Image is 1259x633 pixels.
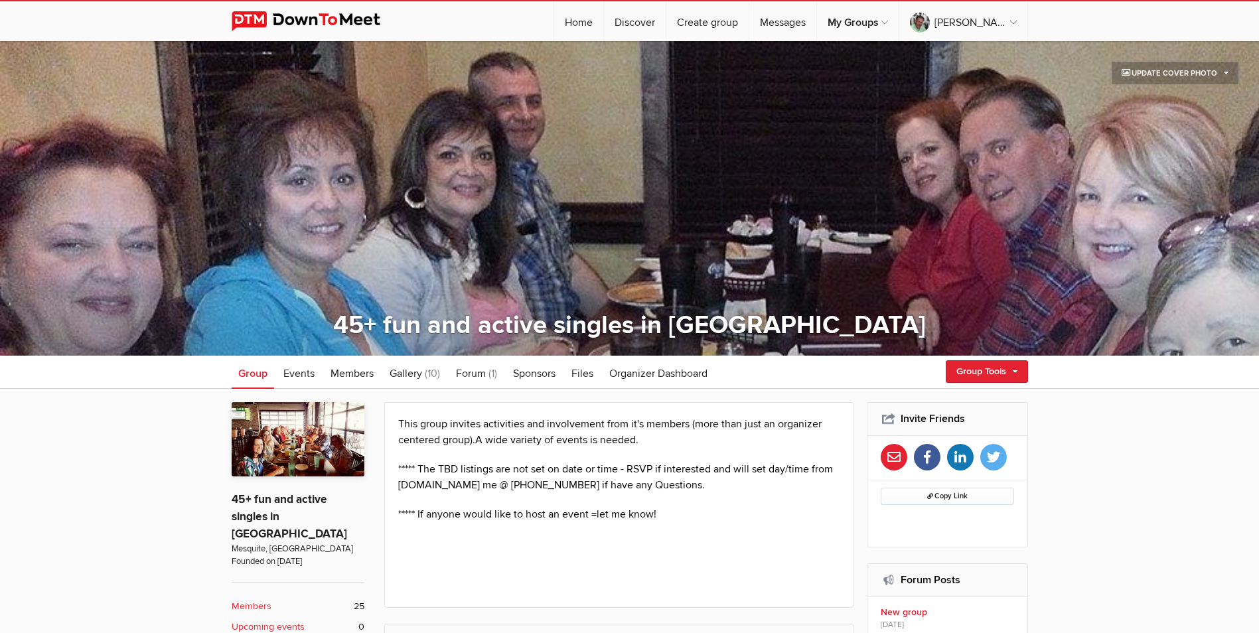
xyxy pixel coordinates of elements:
[609,367,707,380] span: Organizer Dashboard
[398,461,840,493] p: ***** The TBD listings are not set on date or time - RSVP if interested and will set day/time fro...
[283,367,315,380] span: Events
[238,367,267,380] span: Group
[232,599,364,614] a: Members 25
[881,619,904,631] span: [DATE]
[331,367,374,380] span: Members
[232,555,364,568] span: Founded on [DATE]
[817,1,899,41] a: My Groups
[456,367,486,380] span: Forum
[881,403,1014,435] h2: Invite Friends
[604,1,666,41] a: Discover
[277,356,321,389] a: Events
[927,492,968,500] span: Copy Link
[749,1,816,41] a: Messages
[398,416,840,448] p: This group invites activities and involvement from it's members (more than just an organizer cent...
[354,599,364,614] span: 25
[513,367,555,380] span: Sponsors
[881,488,1014,505] button: Copy Link
[232,356,274,389] a: Group
[232,402,364,476] img: 45+ fun and active singles in DFW
[425,367,440,380] span: (10)
[488,367,497,380] span: (1)
[571,367,593,380] span: Files
[1111,61,1239,85] a: Update Cover Photo
[901,573,960,587] a: Forum Posts
[324,356,380,389] a: Members
[565,356,600,389] a: Files
[449,356,504,389] a: Forum (1)
[899,1,1027,41] a: [PERSON_NAME]
[554,1,603,41] a: Home
[506,356,562,389] a: Sponsors
[232,11,401,31] img: DownToMeet
[603,356,714,389] a: Organizer Dashboard
[383,356,447,389] a: Gallery (10)
[881,606,1018,618] b: New group
[390,367,422,380] span: Gallery
[232,599,271,614] b: Members
[946,360,1028,383] a: Group Tools
[232,543,364,555] span: Mesquite, [GEOGRAPHIC_DATA]
[398,506,840,522] p: ***** If anyone would like to host an event =let me know!
[666,1,749,41] a: Create group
